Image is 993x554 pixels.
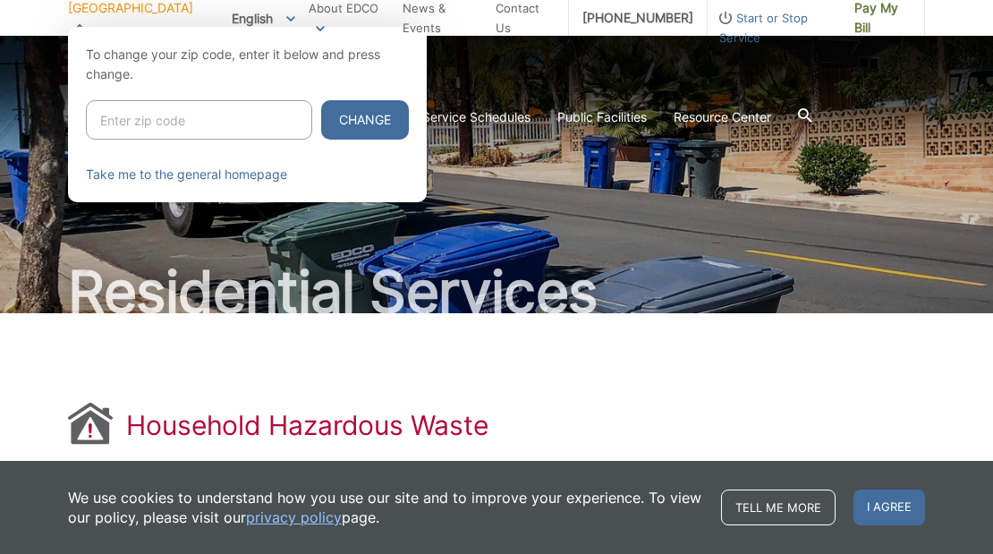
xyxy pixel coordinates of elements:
a: Tell me more [721,490,836,525]
span: English [218,4,309,33]
input: Enter zip code [86,100,312,140]
p: We use cookies to understand how you use our site and to improve your experience. To view our pol... [68,488,703,527]
a: privacy policy [246,507,342,527]
span: I agree [853,490,925,525]
a: Take me to the general homepage [86,165,287,184]
p: To change your zip code, enter it below and press change. [86,45,409,84]
button: Change [321,100,409,140]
